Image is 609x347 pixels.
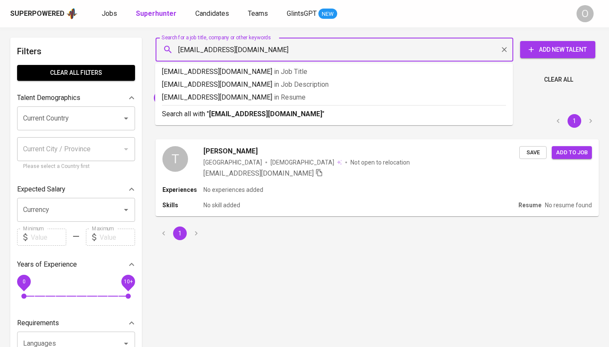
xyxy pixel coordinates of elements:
button: Open [120,204,132,216]
button: page 1 [173,226,187,240]
span: Teams [248,9,268,18]
span: Candidates [195,9,229,18]
a: Superpoweredapp logo [10,7,78,20]
a: Teams [248,9,270,19]
button: Open [120,112,132,124]
span: Clear All filters [24,68,128,78]
span: in Job Description [274,80,329,88]
button: Save [519,146,547,159]
div: Requirements [17,315,135,332]
nav: pagination navigation [550,114,599,128]
div: [GEOGRAPHIC_DATA] [203,158,262,167]
span: [PERSON_NAME] [203,146,258,156]
p: Not open to relocation [350,158,410,167]
input: Value [31,229,66,246]
span: Clear All [544,74,573,85]
div: Expected Salary [17,181,135,198]
span: Jobs [102,9,117,18]
div: Years of Experience [17,256,135,273]
p: No experiences added [203,185,263,194]
p: Talent Demographics [17,93,80,103]
b: [EMAIL_ADDRESS][DOMAIN_NAME] [209,110,322,118]
span: [DEMOGRAPHIC_DATA] [271,158,335,167]
span: in Job Title [274,68,307,76]
p: Skills [162,201,203,209]
button: Add New Talent [520,41,595,58]
span: GlintsGPT [287,9,317,18]
span: in Resume [274,93,306,101]
p: [EMAIL_ADDRESS][DOMAIN_NAME] [162,92,506,103]
button: Add to job [552,146,592,159]
a: GlintsGPT NEW [287,9,337,19]
div: O [577,5,594,22]
span: [EMAIL_ADDRESS][DOMAIN_NAME] [154,94,253,102]
span: NEW [318,10,337,18]
p: Search all with " " [162,109,506,119]
nav: pagination navigation [156,226,204,240]
h6: Filters [17,44,135,58]
a: T[PERSON_NAME][GEOGRAPHIC_DATA][DEMOGRAPHIC_DATA] Not open to relocation[EMAIL_ADDRESS][DOMAIN_NA... [156,139,599,216]
div: Talent Demographics [17,89,135,106]
a: Candidates [195,9,231,19]
input: Value [100,229,135,246]
b: Superhunter [136,9,177,18]
span: Add New Talent [527,44,588,55]
p: [EMAIL_ADDRESS][DOMAIN_NAME] [162,79,506,90]
span: [EMAIL_ADDRESS][DOMAIN_NAME] [203,169,314,177]
p: Please select a Country first [23,162,129,171]
button: Clear [498,44,510,56]
div: Superpowered [10,9,65,19]
p: Experiences [162,185,203,194]
span: 10+ [124,279,132,285]
a: Superhunter [136,9,178,19]
button: page 1 [568,114,581,128]
p: Resume [518,201,541,209]
button: Clear All filters [17,65,135,81]
p: [EMAIL_ADDRESS][DOMAIN_NAME] [162,67,506,77]
p: Expected Salary [17,184,65,194]
p: Requirements [17,318,59,328]
img: app logo [66,7,78,20]
div: [EMAIL_ADDRESS][DOMAIN_NAME] [154,91,262,105]
span: Add to job [556,148,588,158]
span: 0 [22,279,25,285]
span: Save [524,148,542,158]
p: No skill added [203,201,240,209]
div: T [162,146,188,172]
button: Clear All [541,72,577,88]
p: No resume found [545,201,592,209]
a: Jobs [102,9,119,19]
p: Years of Experience [17,259,77,270]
